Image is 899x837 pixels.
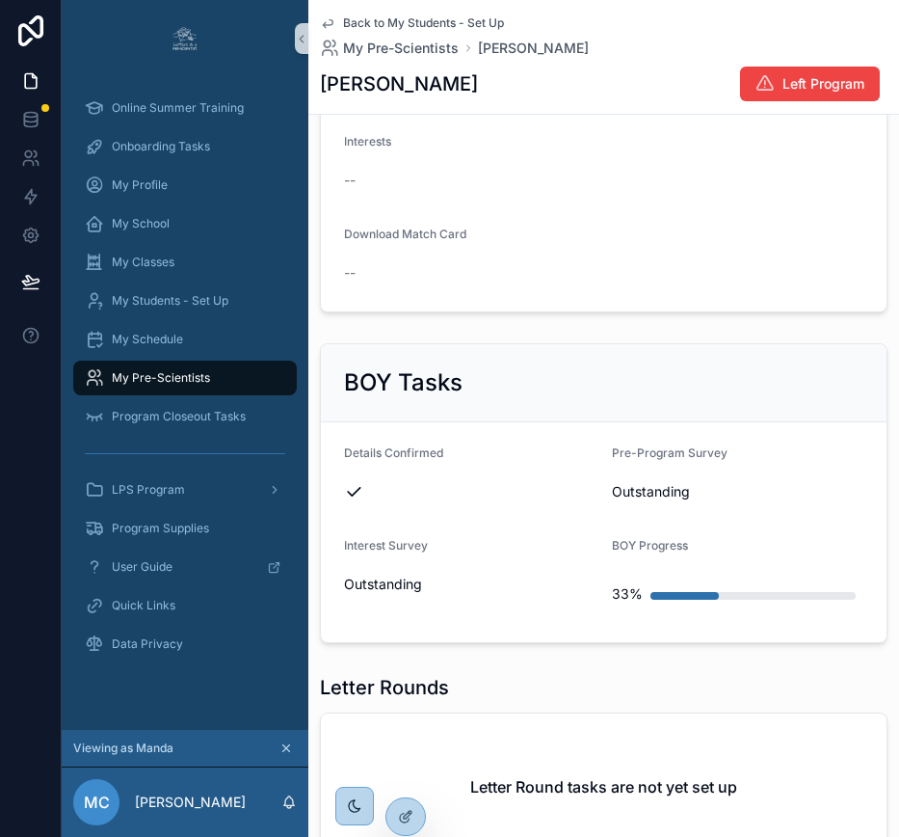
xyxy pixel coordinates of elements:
[344,445,443,460] span: Details Confirmed
[612,538,688,553] span: BOY Progress
[73,741,173,756] span: Viewing as Manda
[73,322,297,357] a: My Schedule
[73,511,297,546] a: Program Supplies
[73,550,297,584] a: User Guide
[470,775,737,798] h2: Letter Round tasks are not yet set up
[344,538,428,553] span: Interest Survey
[73,283,297,318] a: My Students - Set Up
[135,793,246,812] p: [PERSON_NAME]
[112,293,228,309] span: My Students - Set Up
[73,206,297,241] a: My School
[344,575,596,594] span: Outstanding
[320,674,449,701] h1: Letter Rounds
[612,482,864,501] span: Outstanding
[112,216,170,231] span: My School
[112,139,210,154] span: Onboarding Tasks
[344,367,463,398] h2: BOY Tasks
[112,255,174,270] span: My Classes
[73,91,297,125] a: Online Summer Training
[170,23,200,54] img: App logo
[73,361,297,395] a: My Pre-Scientists
[612,445,727,460] span: Pre-Program Survey
[112,177,168,193] span: My Profile
[112,370,210,386] span: My Pre-Scientists
[343,39,459,58] span: My Pre-Scientists
[73,627,297,661] a: Data Privacy
[782,74,864,94] span: Left Program
[73,129,297,164] a: Onboarding Tasks
[740,67,880,101] button: Left Program
[320,39,459,58] a: My Pre-Scientists
[73,399,297,434] a: Program Closeout Tasks
[112,636,183,652] span: Data Privacy
[84,791,110,814] span: MC
[612,575,643,613] div: 33%
[112,521,209,536] span: Program Supplies
[73,168,297,202] a: My Profile
[112,559,172,575] span: User Guide
[344,134,391,148] span: Interests
[478,39,589,58] a: [PERSON_NAME]
[73,245,297,280] a: My Classes
[343,15,504,31] span: Back to My Students - Set Up
[62,77,308,687] div: scrollable content
[112,409,246,424] span: Program Closeout Tasks
[344,263,356,283] span: --
[320,15,504,31] a: Back to My Students - Set Up
[112,332,183,347] span: My Schedule
[320,70,478,97] h1: [PERSON_NAME]
[73,472,297,507] a: LPS Program
[112,598,175,613] span: Quick Links
[112,482,185,498] span: LPS Program
[73,588,297,623] a: Quick Links
[344,227,466,241] span: Download Match Card
[112,100,244,116] span: Online Summer Training
[344,171,356,190] span: --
